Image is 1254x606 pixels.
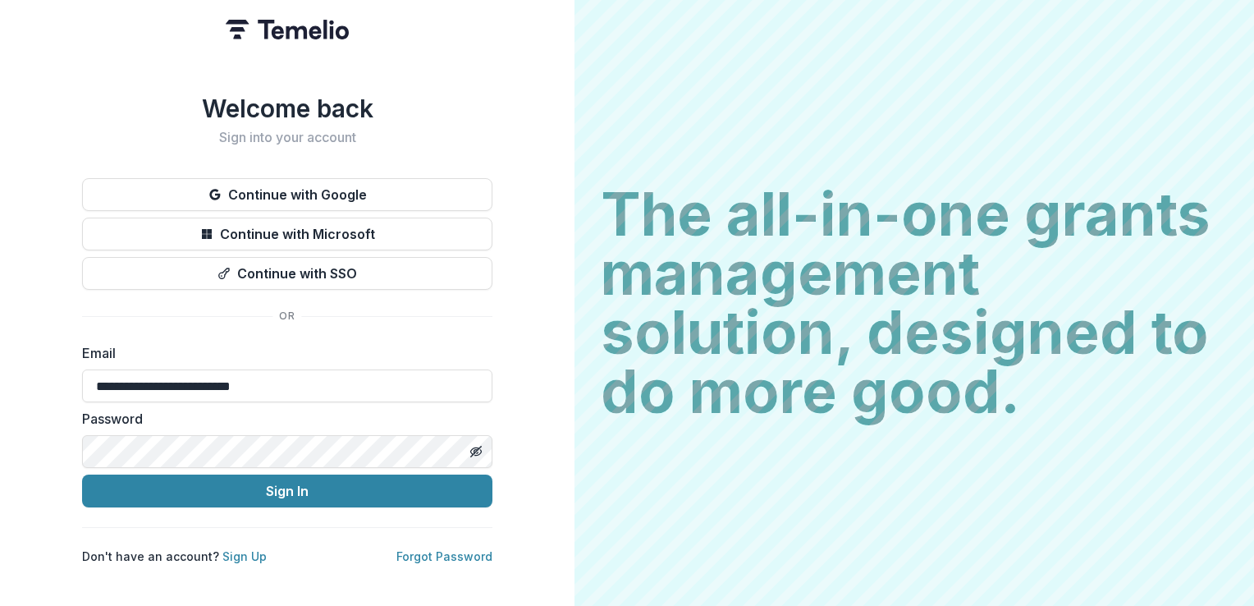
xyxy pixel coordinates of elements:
label: Email [82,343,483,363]
button: Continue with SSO [82,257,492,290]
label: Password [82,409,483,429]
img: Temelio [226,20,349,39]
a: Forgot Password [396,549,492,563]
a: Sign Up [222,549,267,563]
button: Sign In [82,475,492,507]
button: Continue with Microsoft [82,218,492,250]
h1: Welcome back [82,94,492,123]
h2: Sign into your account [82,130,492,145]
p: Don't have an account? [82,548,267,565]
button: Continue with Google [82,178,492,211]
button: Toggle password visibility [463,438,489,465]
